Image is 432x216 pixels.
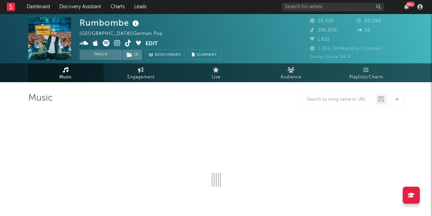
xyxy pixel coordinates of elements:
span: Music [59,73,72,81]
button: Summary [188,50,221,60]
button: Track [80,50,122,60]
span: 106.800 [310,28,337,33]
a: Benchmark [145,50,185,60]
div: 99 + [406,2,415,7]
span: 1.396.140 Monthly Listeners [310,47,382,51]
a: Music [28,63,103,82]
div: [GEOGRAPHIC_DATA] | German Pop [80,30,171,38]
input: Search by song name or URL [304,97,376,102]
span: 55 [357,28,370,33]
input: Search for artists [282,3,384,11]
span: Benchmark [155,51,181,59]
div: Rumbombe [80,17,141,28]
span: 80.296 [357,19,381,23]
span: ( 1 ) [122,50,142,60]
span: Audience [281,73,302,81]
button: 99+ [404,4,409,10]
span: Playlists/Charts [349,73,383,81]
span: 1.852 [310,37,330,42]
span: Summary [197,53,217,57]
a: Audience [254,63,329,82]
button: (1) [123,50,142,60]
span: Live [212,73,221,81]
span: 20.410 [310,19,334,23]
a: Live [179,63,254,82]
a: Playlists/Charts [329,63,404,82]
a: Engagement [103,63,179,82]
span: Jump Score: 84.8 [310,55,351,59]
span: Engagement [127,73,155,81]
button: Edit [145,40,158,48]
